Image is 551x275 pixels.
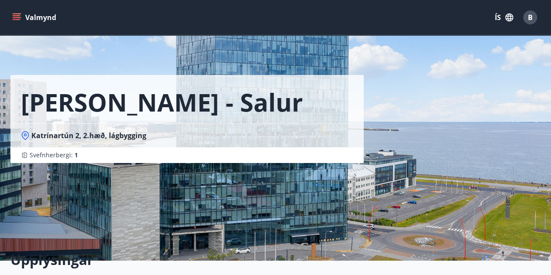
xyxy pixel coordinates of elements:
[10,10,60,25] button: menu
[528,13,533,22] span: B
[21,85,303,119] h1: [PERSON_NAME] - Salur
[31,131,146,140] span: Katrínartún 2, 2.hæð, lágbygging
[520,7,541,28] button: B
[490,10,518,25] button: ÍS
[30,151,78,160] span: Svefnherbergi :
[10,250,360,269] h2: Upplýsingar
[74,151,78,159] span: 1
